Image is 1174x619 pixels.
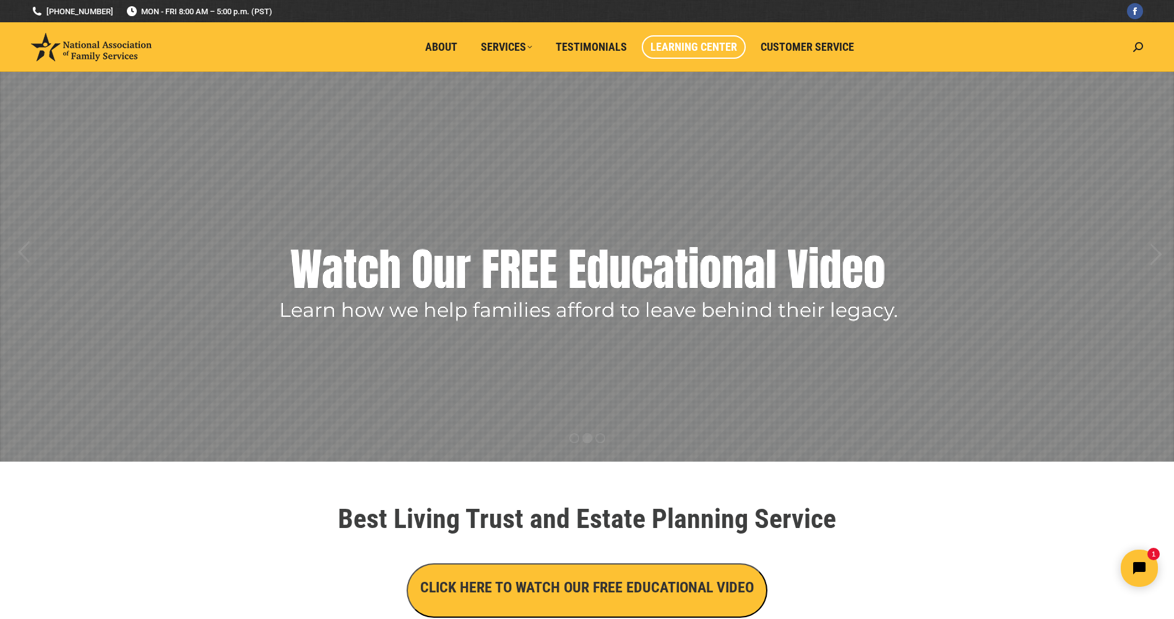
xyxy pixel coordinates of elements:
span: Services [481,40,532,54]
rs-layer: Learn how we help families afford to leave behind their legacy. [279,301,898,319]
iframe: Tidio Chat [956,539,1168,597]
a: Learning Center [642,35,746,59]
img: National Association of Family Services [31,33,152,61]
span: Learning Center [650,40,737,54]
a: CLICK HERE TO WATCH OUR FREE EDUCATIONAL VIDEO [407,582,767,595]
button: CLICK HERE TO WATCH OUR FREE EDUCATIONAL VIDEO [407,563,767,618]
span: Customer Service [761,40,854,54]
rs-layer: Watch Our FREE Educational Video [290,238,886,300]
span: About [425,40,457,54]
a: About [417,35,466,59]
a: Customer Service [752,35,863,59]
h3: CLICK HERE TO WATCH OUR FREE EDUCATIONAL VIDEO [420,577,754,598]
h1: Best Living Trust and Estate Planning Service [241,505,934,532]
a: Facebook page opens in new window [1127,3,1143,19]
span: MON - FRI 8:00 AM – 5:00 p.m. (PST) [126,6,272,17]
a: [PHONE_NUMBER] [31,6,113,17]
a: Testimonials [547,35,636,59]
span: Testimonials [556,40,627,54]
